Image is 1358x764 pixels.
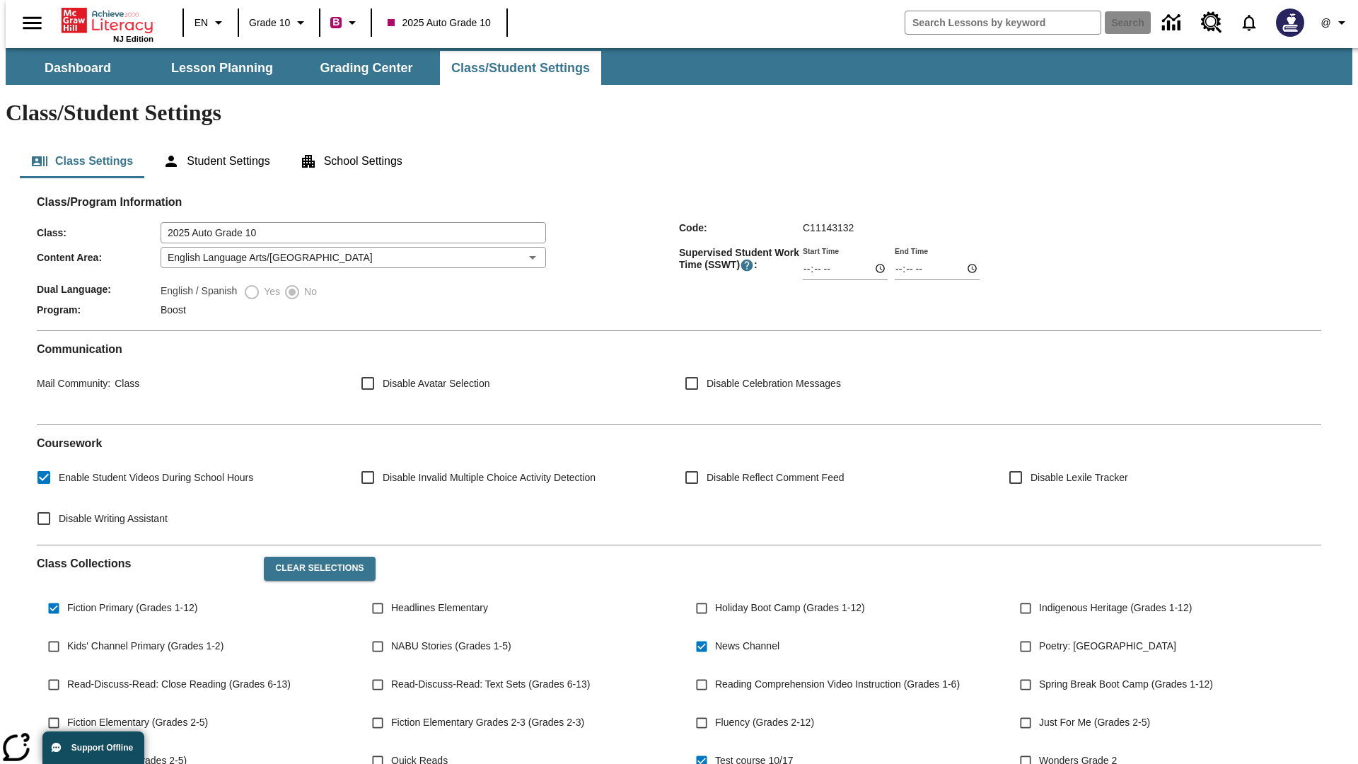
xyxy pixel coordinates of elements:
[1039,601,1192,615] span: Indigenous Heritage (Grades 1-12)
[243,10,315,35] button: Grade: Grade 10, Select a grade
[715,677,960,692] span: Reading Comprehension Video Instruction (Grades 1-6)
[707,376,841,391] span: Disable Celebration Messages
[803,245,839,256] label: Start Time
[6,100,1352,126] h1: Class/Student Settings
[37,252,161,263] span: Content Area :
[1039,715,1150,730] span: Just For Me (Grades 2-5)
[67,601,197,615] span: Fiction Primary (Grades 1-12)
[1039,677,1213,692] span: Spring Break Boot Camp (Grades 1-12)
[905,11,1101,34] input: search field
[42,731,144,764] button: Support Offline
[715,715,814,730] span: Fluency (Grades 2-12)
[37,436,1321,450] h2: Course work
[391,639,511,654] span: NABU Stories (Grades 1-5)
[1192,4,1231,42] a: Resource Center, Will open in new tab
[289,144,414,178] button: School Settings
[391,601,488,615] span: Headlines Elementary
[37,557,253,570] h2: Class Collections
[151,51,293,85] button: Lesson Planning
[1154,4,1192,42] a: Data Center
[1321,16,1330,30] span: @
[161,222,546,243] input: Class
[37,342,1321,413] div: Communication
[20,144,1338,178] div: Class/Student Settings
[67,639,224,654] span: Kids' Channel Primary (Grades 1-2)
[440,51,601,85] button: Class/Student Settings
[6,51,603,85] div: SubNavbar
[391,715,584,730] span: Fiction Elementary Grades 2-3 (Grades 2-3)
[383,376,490,391] span: Disable Avatar Selection
[59,511,168,526] span: Disable Writing Assistant
[249,16,290,30] span: Grade 10
[1039,639,1176,654] span: Poetry: [GEOGRAPHIC_DATA]
[37,436,1321,533] div: Coursework
[325,10,366,35] button: Boost Class color is violet red. Change class color
[388,16,490,30] span: 2025 Auto Grade 10
[715,601,865,615] span: Holiday Boot Camp (Grades 1-12)
[1231,4,1267,41] a: Notifications
[195,16,208,30] span: EN
[895,245,928,256] label: End Time
[391,677,590,692] span: Read-Discuss-Read: Text Sets (Grades 6-13)
[161,247,546,268] div: English Language Arts/[GEOGRAPHIC_DATA]
[37,342,1321,356] h2: Communication
[37,209,1321,319] div: Class/Program Information
[740,258,754,272] button: Supervised Student Work Time is the timeframe when students can take LevelSet and when lessons ar...
[1313,10,1358,35] button: Profile/Settings
[264,557,375,581] button: Clear Selections
[1267,4,1313,41] button: Select a new avatar
[6,48,1352,85] div: SubNavbar
[59,470,253,485] span: Enable Student Videos During School Hours
[383,470,596,485] span: Disable Invalid Multiple Choice Activity Detection
[260,284,280,299] span: Yes
[67,715,208,730] span: Fiction Elementary (Grades 2-5)
[332,13,339,31] span: B
[679,247,803,272] span: Supervised Student Work Time (SSWT) :
[188,10,233,35] button: Language: EN, Select a language
[62,5,153,43] div: Home
[62,6,153,35] a: Home
[803,222,854,233] span: C11143132
[151,144,281,178] button: Student Settings
[301,284,317,299] span: No
[37,284,161,295] span: Dual Language :
[161,284,237,301] label: English / Spanish
[11,2,53,44] button: Open side menu
[1276,8,1304,37] img: Avatar
[296,51,437,85] button: Grading Center
[37,378,110,389] span: Mail Community :
[37,304,161,316] span: Program :
[67,677,291,692] span: Read-Discuss-Read: Close Reading (Grades 6-13)
[715,639,779,654] span: News Channel
[707,470,845,485] span: Disable Reflect Comment Feed
[679,222,803,233] span: Code :
[110,378,139,389] span: Class
[7,51,149,85] button: Dashboard
[1031,470,1128,485] span: Disable Lexile Tracker
[37,227,161,238] span: Class :
[20,144,144,178] button: Class Settings
[71,743,133,753] span: Support Offline
[161,304,186,316] span: Boost
[113,35,153,43] span: NJ Edition
[37,195,1321,209] h2: Class/Program Information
